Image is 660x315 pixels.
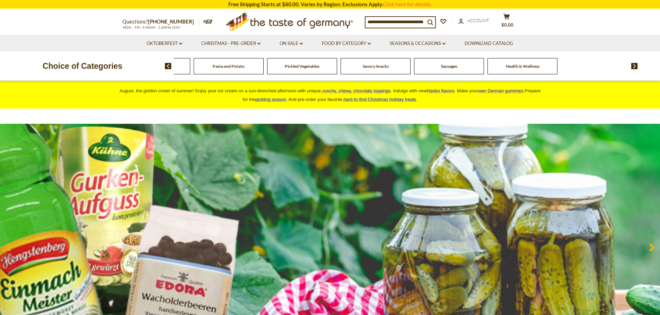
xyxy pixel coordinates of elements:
a: Sausages [441,64,457,69]
a: Food By Category [322,40,371,47]
a: own German gummies. [478,88,525,93]
p: Questions? [122,17,199,26]
span: MON - FRI, 9:00AM - 5:00PM (EST) [122,26,181,29]
span: own German gummies [478,88,523,93]
a: pickling season [255,97,286,102]
a: Pickled Vegetables [285,64,319,69]
img: previous arrow [165,63,171,69]
a: hard-to-find Christmas holiday treats [344,97,416,102]
span: Account [467,18,489,23]
a: [PHONE_NUMBER] [148,18,194,25]
span: $0.00 [501,22,513,28]
span: August, the golden crown of summer! Enjoy your ice cream on a sun-drenched afternoon with unique ... [120,88,541,102]
a: Download Catalog [465,40,513,47]
a: Seasons & Occasions [390,40,446,47]
span: runchy, chewy, chocolaty toppings [323,88,390,93]
a: Oktoberfest [147,40,182,47]
button: $0.00 [496,13,517,31]
a: Haribo flavors [427,88,455,93]
a: crunchy, chewy, chocolaty toppings [320,88,391,93]
span: . [344,97,417,102]
a: Christmas - PRE-ORDER [201,40,261,47]
a: Click here for details. [383,1,432,7]
a: Health & Wellness [506,64,539,69]
img: next arrow [631,63,638,69]
a: Pasta and Potato [213,64,245,69]
a: On Sale [280,40,303,47]
a: Account [458,17,489,25]
a: Savory Snacks [363,64,389,69]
